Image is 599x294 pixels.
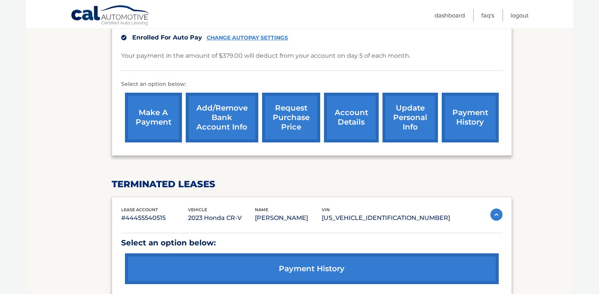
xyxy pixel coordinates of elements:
p: [PERSON_NAME] [255,213,322,223]
a: Dashboard [435,9,465,22]
p: 2023 Honda CR-V [188,213,255,223]
p: [US_VEHICLE_IDENTIFICATION_NUMBER] [322,213,450,223]
a: Add/Remove bank account info [186,93,258,142]
span: Enrolled For Auto Pay [132,34,202,41]
p: Select an option below: [121,80,503,89]
a: account details [324,93,379,142]
a: make a payment [125,93,182,142]
a: Cal Automotive [71,5,150,27]
p: #44455540515 [121,213,188,223]
a: payment history [125,253,499,284]
span: vin [322,207,330,212]
a: payment history [442,93,499,142]
p: Select an option below: [121,236,503,250]
h2: terminated leases [112,179,512,190]
a: update personal info [382,93,438,142]
span: lease account [121,207,158,212]
a: request purchase price [262,93,320,142]
span: vehicle [188,207,207,212]
span: name [255,207,268,212]
a: FAQ's [481,9,494,22]
img: accordion-active.svg [490,209,503,221]
a: Logout [510,9,529,22]
img: check.svg [121,35,126,40]
p: Your payment in the amount of $379.00 will deduct from your account on day 5 of each month. [121,51,410,61]
a: CHANGE AUTOPAY SETTINGS [207,35,288,41]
